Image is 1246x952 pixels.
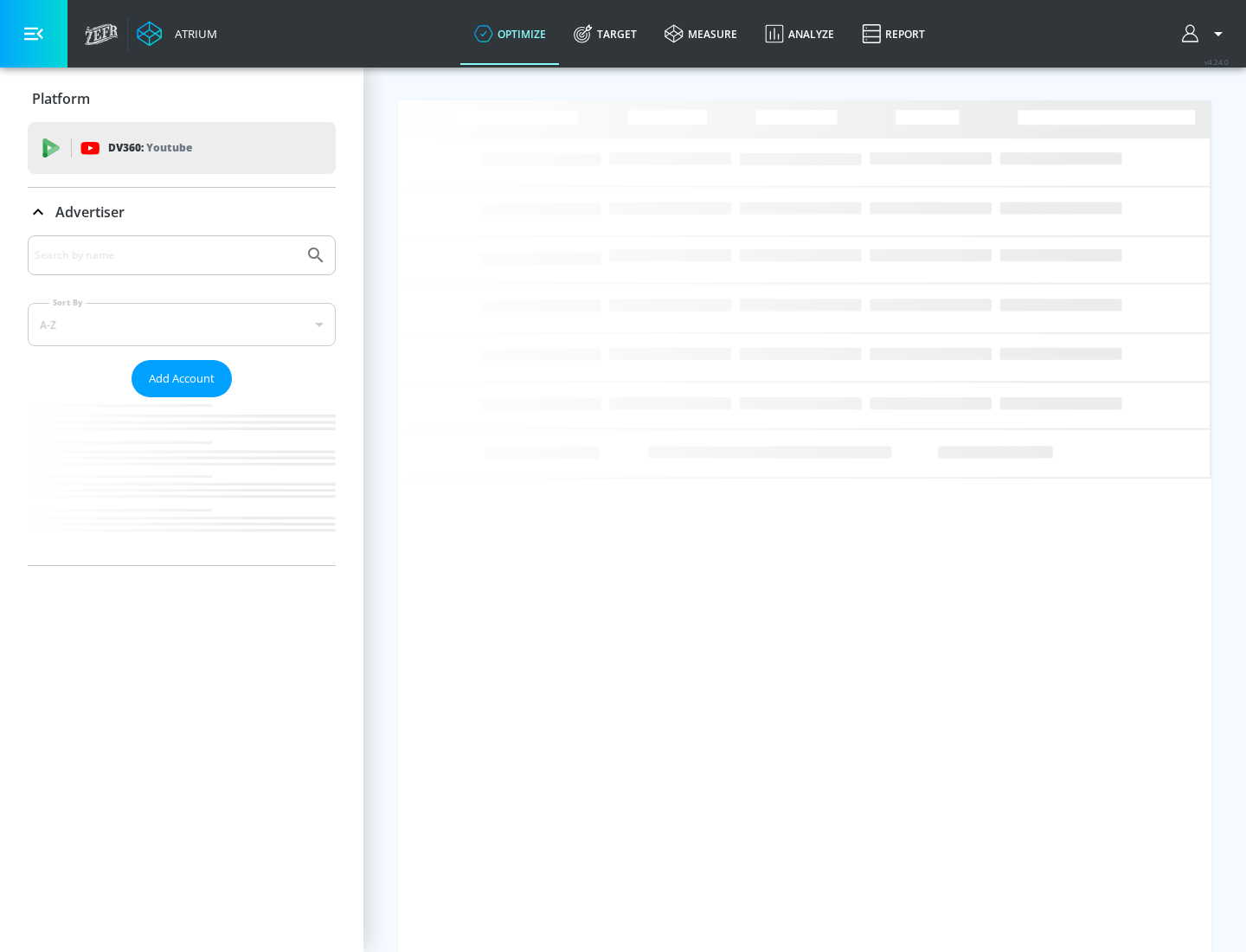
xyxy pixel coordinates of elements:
div: Platform [28,74,336,123]
p: Youtube [146,138,192,157]
input: Search by name [35,244,297,267]
div: Atrium [168,26,217,42]
div: Advertiser [28,235,336,565]
p: Platform [32,89,90,108]
label: Sort By [49,297,87,308]
a: Target [560,3,651,65]
a: Analyze [751,3,848,65]
div: DV360: Youtube [28,122,336,174]
p: Advertiser [55,203,125,222]
a: Report [848,3,939,65]
nav: list of Advertiser [28,397,336,565]
p: DV360: [108,138,192,158]
a: measure [651,3,751,65]
div: A-Z [28,303,336,346]
div: Advertiser [28,188,336,236]
span: v 4.24.0 [1204,57,1229,67]
a: Atrium [137,21,217,47]
a: optimize [460,3,560,65]
span: Add Account [149,369,215,389]
button: Add Account [132,360,232,397]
